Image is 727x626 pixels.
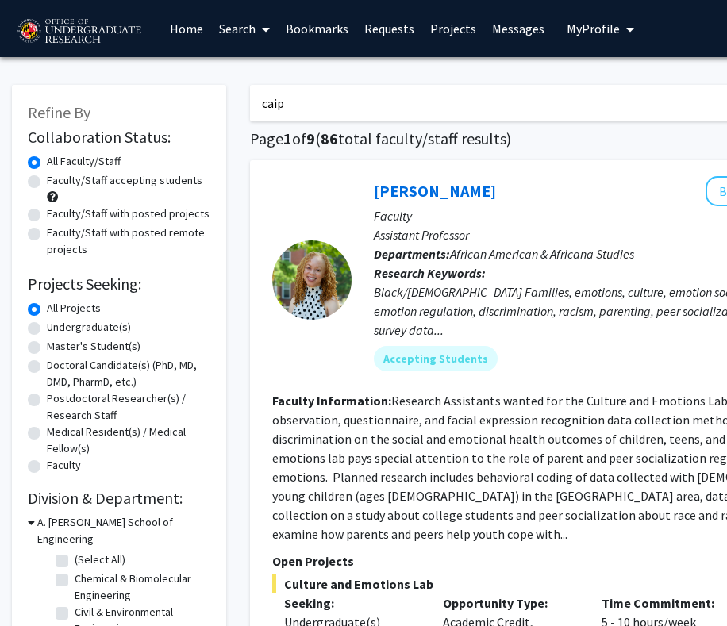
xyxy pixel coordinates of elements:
[211,1,278,56] a: Search
[12,12,146,52] img: University of Maryland Logo
[47,225,210,258] label: Faculty/Staff with posted remote projects
[28,102,90,122] span: Refine By
[47,457,81,474] label: Faculty
[567,21,620,36] span: My Profile
[450,246,634,262] span: African American & Africana Studies
[374,181,496,201] a: [PERSON_NAME]
[47,300,101,317] label: All Projects
[47,205,210,222] label: Faculty/Staff with posted projects
[47,390,210,424] label: Postdoctoral Researcher(s) / Research Staff
[356,1,422,56] a: Requests
[321,129,338,148] span: 86
[47,424,210,457] label: Medical Resident(s) / Medical Fellow(s)
[47,357,210,390] label: Doctoral Candidate(s) (PhD, MD, DMD, PharmD, etc.)
[37,514,210,547] h3: A. [PERSON_NAME] School of Engineering
[28,489,210,508] h2: Division & Department:
[284,593,419,613] p: Seeking:
[47,319,131,336] label: Undergraduate(s)
[484,1,552,56] a: Messages
[374,246,450,262] b: Departments:
[75,570,206,604] label: Chemical & Biomolecular Engineering
[374,265,486,281] b: Research Keywords:
[283,129,292,148] span: 1
[374,346,498,371] mat-chip: Accepting Students
[75,551,125,568] label: (Select All)
[443,593,578,613] p: Opportunity Type:
[47,338,140,355] label: Master's Student(s)
[306,129,315,148] span: 9
[28,275,210,294] h2: Projects Seeking:
[162,1,211,56] a: Home
[422,1,484,56] a: Projects
[12,555,67,614] iframe: Chat
[278,1,356,56] a: Bookmarks
[272,393,391,409] b: Faculty Information:
[47,153,121,170] label: All Faculty/Staff
[28,128,210,147] h2: Collaboration Status:
[47,172,202,189] label: Faculty/Staff accepting students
